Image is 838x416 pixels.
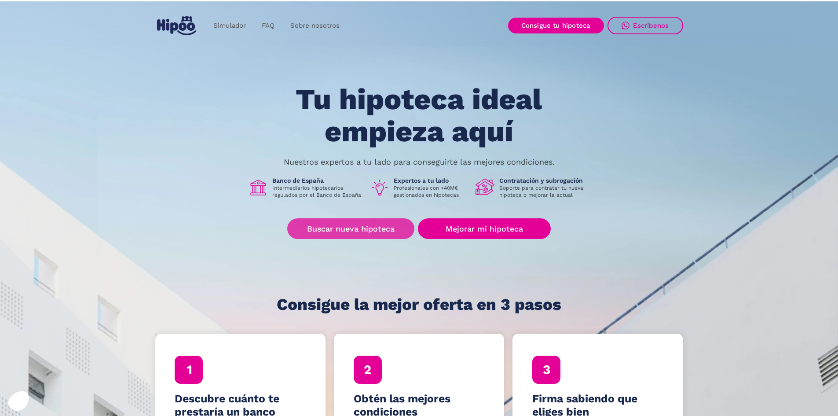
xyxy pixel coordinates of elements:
[284,158,555,166] p: Nuestros expertos a tu lado para conseguirte las mejores condiciones.
[282,17,348,34] a: Sobre nosotros
[418,218,550,239] a: Mejorar mi hipoteca
[394,177,468,184] h1: Expertos a tu lado
[499,184,590,199] p: Soporte para contratar tu nueva hipoteca o mejorar la actual
[277,296,561,313] h1: Consigue la mejor oferta en 3 pasos
[287,218,414,239] a: Buscar nueva hipoteca
[272,184,363,199] p: Intermediarios hipotecarios regulados por el Banco de España
[155,13,198,39] a: home
[499,177,590,184] h1: Contratación y subrogación
[394,184,468,199] p: Profesionales con +40M€ gestionados en hipotecas
[508,18,604,33] a: Consigue tu hipoteca
[254,17,282,34] a: FAQ
[205,17,254,34] a: Simulador
[252,84,586,147] h1: Tu hipoteca ideal empieza aquí
[607,17,683,34] a: Escríbenos
[272,177,363,184] h1: Banco de España
[633,22,669,29] div: Escríbenos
